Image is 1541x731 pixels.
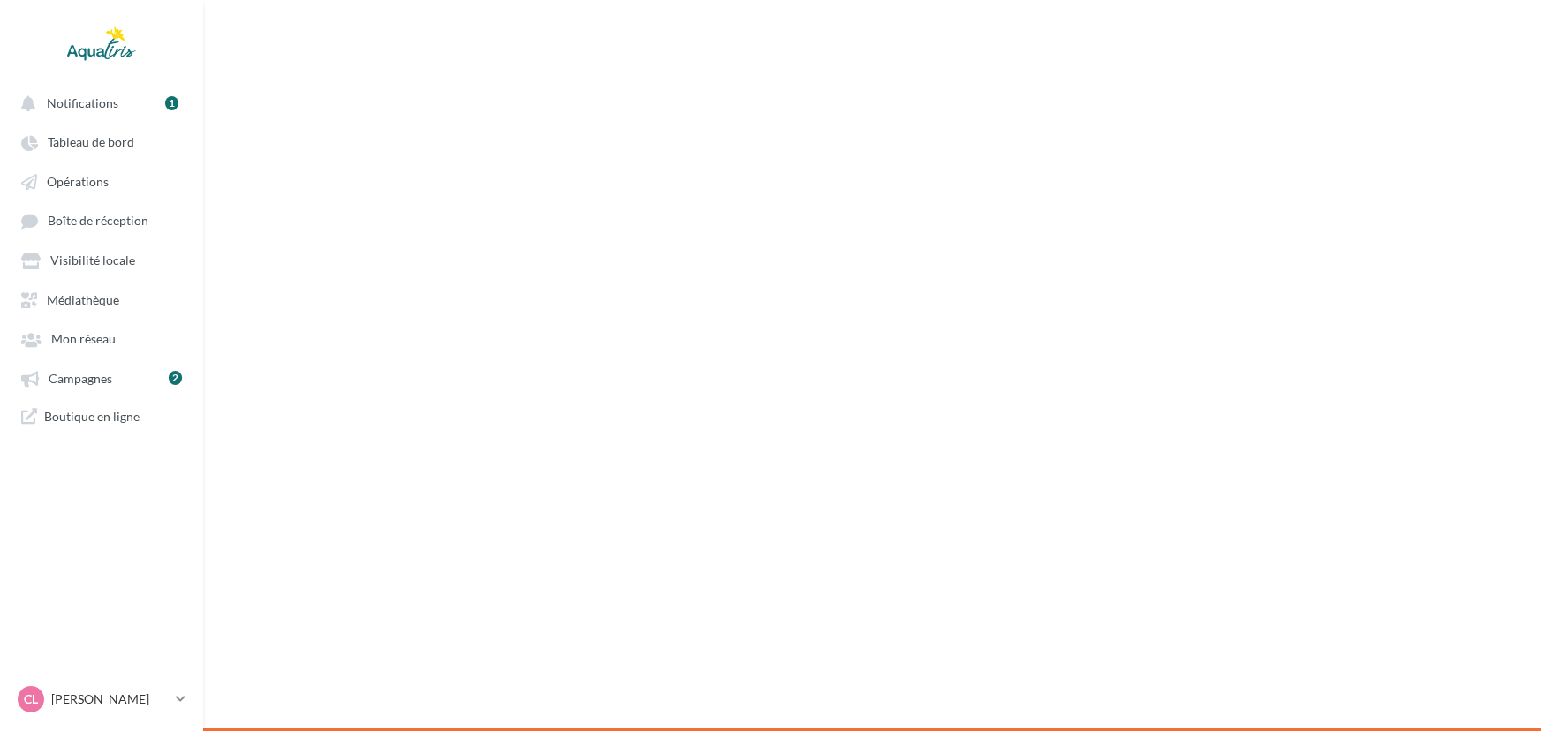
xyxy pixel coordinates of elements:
[11,401,193,432] a: Boutique en ligne
[24,690,38,708] span: CL
[165,96,178,110] div: 1
[11,322,193,354] a: Mon réseau
[48,214,148,229] span: Boîte de réception
[47,95,118,110] span: Notifications
[11,125,193,157] a: Tableau de bord
[11,244,193,275] a: Visibilité locale
[48,135,134,150] span: Tableau de bord
[44,408,140,425] span: Boutique en ligne
[14,682,189,716] a: CL [PERSON_NAME]
[47,292,119,307] span: Médiathèque
[169,368,182,388] a: 2
[11,362,193,394] a: Campagnes 2
[49,371,112,386] span: Campagnes
[50,253,135,268] span: Visibilité locale
[11,87,185,118] button: Notifications 1
[51,690,169,708] p: [PERSON_NAME]
[47,174,109,189] span: Opérations
[11,204,193,237] a: Boîte de réception
[169,371,182,385] div: 2
[11,165,193,197] a: Opérations
[11,283,193,315] a: Médiathèque
[51,332,116,347] span: Mon réseau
